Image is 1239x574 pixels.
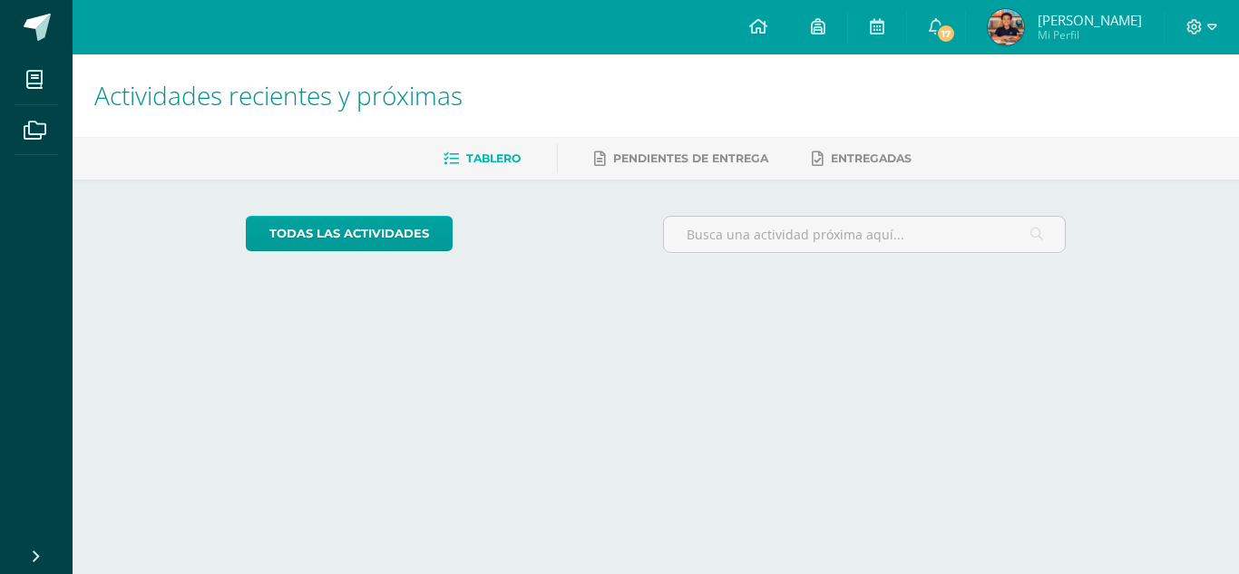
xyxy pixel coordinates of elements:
img: 76fb2a23087001adc88b778af72596ec.png [988,9,1024,45]
span: Tablero [466,151,521,165]
a: Pendientes de entrega [594,144,768,173]
span: Entregadas [831,151,912,165]
span: Actividades recientes y próximas [94,78,463,112]
span: Pendientes de entrega [613,151,768,165]
input: Busca una actividad próxima aquí... [664,217,1066,252]
a: todas las Actividades [246,216,453,251]
span: [PERSON_NAME] [1038,11,1142,29]
a: Tablero [444,144,521,173]
a: Entregadas [812,144,912,173]
span: 17 [936,24,956,44]
span: Mi Perfil [1038,27,1142,43]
